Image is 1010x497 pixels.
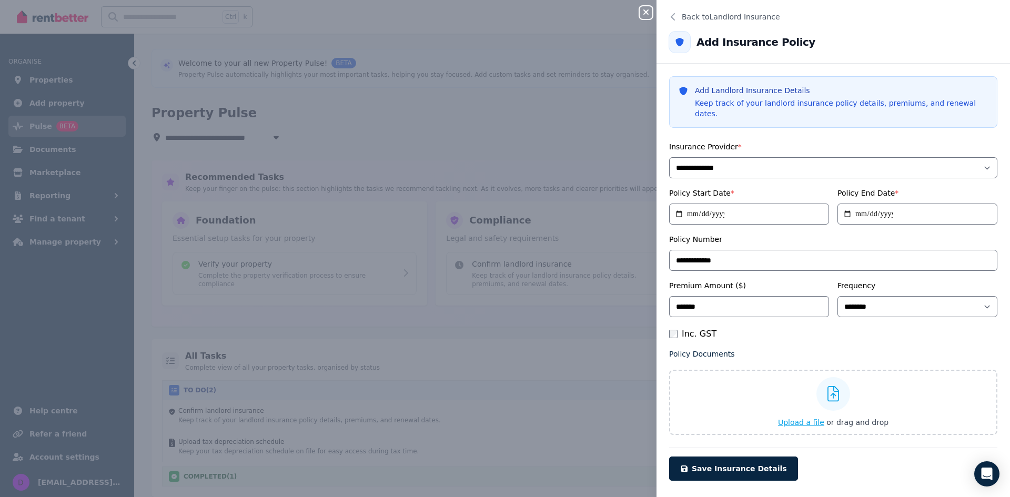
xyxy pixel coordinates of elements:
[656,4,1010,29] button: Back toLandlord Insurance
[778,418,824,427] span: Upload a file
[669,235,722,244] label: Policy Number
[778,417,888,428] button: Upload a file or drag and drop
[692,464,787,473] span: Save Insurance Details
[669,189,734,197] label: Policy Start Date
[682,12,780,22] span: Back to Landlord Insurance
[669,330,678,338] input: Inc. GST
[974,461,999,486] div: Open Intercom Messenger
[826,418,888,427] span: or drag and drop
[696,35,815,49] h2: Add Insurance Policy
[837,189,898,197] label: Policy End Date
[669,281,746,290] label: Premium Amount ($)
[837,281,875,290] label: Frequency
[669,349,997,359] p: Policy Documents
[695,85,988,96] h3: Add Landlord Insurance Details
[669,457,798,481] button: Save Insurance Details
[669,143,742,151] label: Insurance Provider
[669,328,716,340] label: Inc. GST
[695,98,988,119] p: Keep track of your landlord insurance policy details, premiums, and renewal dates.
